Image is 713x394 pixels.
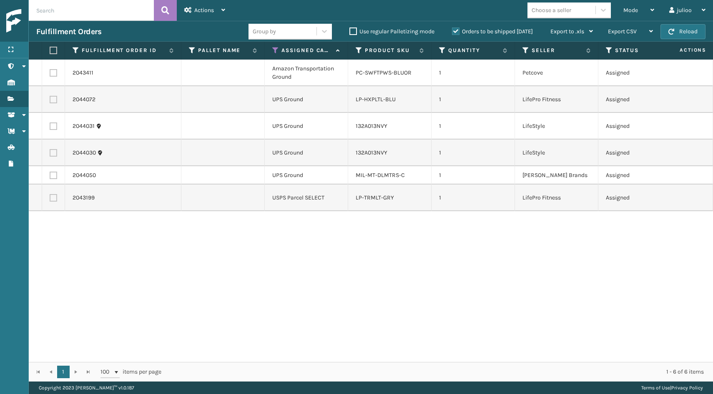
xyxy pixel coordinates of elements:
[73,95,95,104] a: 2044072
[598,86,682,113] td: Assigned
[608,28,637,35] span: Export CSV
[73,122,95,130] a: 2044031
[641,385,670,391] a: Terms of Use
[198,47,249,54] label: Pallet Name
[365,47,415,54] label: Product SKU
[356,149,387,156] a: 132A013NVY
[73,171,96,180] a: 2044050
[100,366,161,378] span: items per page
[432,60,515,86] td: 1
[39,382,134,394] p: Copyright 2023 [PERSON_NAME]™ v 1.0.187
[82,47,165,54] label: Fulfillment Order Id
[598,166,682,185] td: Assigned
[356,96,396,103] a: LP-HXPLTL-BLU
[532,6,571,15] div: Choose a seller
[265,166,348,185] td: UPS Ground
[598,113,682,140] td: Assigned
[265,60,348,86] td: Amazon Transportation Ground
[356,69,412,76] a: PC-SWFTPWS-BLUOR
[515,185,598,211] td: LifePro Fitness
[265,86,348,113] td: UPS Ground
[73,69,93,77] a: 2043411
[432,113,515,140] td: 1
[265,185,348,211] td: USPS Parcel SELECT
[660,24,705,39] button: Reload
[432,140,515,166] td: 1
[265,140,348,166] td: UPS Ground
[356,172,405,179] a: MIL-MT-DLMTRS-C
[100,368,113,376] span: 100
[598,140,682,166] td: Assigned
[452,28,533,35] label: Orders to be shipped [DATE]
[36,27,101,37] h3: Fulfillment Orders
[173,368,704,376] div: 1 - 6 of 6 items
[265,113,348,140] td: UPS Ground
[653,43,711,57] span: Actions
[671,385,703,391] a: Privacy Policy
[253,27,276,36] div: Group by
[356,122,387,130] a: 132A013NVY
[515,140,598,166] td: LifeStyle
[515,86,598,113] td: LifePro Fitness
[194,7,214,14] span: Actions
[641,382,703,394] div: |
[515,60,598,86] td: Petcove
[598,185,682,211] td: Assigned
[515,113,598,140] td: LifeStyle
[598,60,682,86] td: Assigned
[432,166,515,185] td: 1
[615,47,665,54] label: Status
[73,194,95,202] a: 2043199
[515,166,598,185] td: [PERSON_NAME] Brands
[432,185,515,211] td: 1
[532,47,582,54] label: Seller
[623,7,638,14] span: Mode
[6,9,81,33] img: logo
[57,366,70,378] a: 1
[73,149,96,157] a: 2044030
[281,47,332,54] label: Assigned Carrier Service
[349,28,434,35] label: Use regular Palletizing mode
[550,28,584,35] span: Export to .xls
[448,47,499,54] label: Quantity
[432,86,515,113] td: 1
[356,194,394,201] a: LP-TRMLT-GRY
